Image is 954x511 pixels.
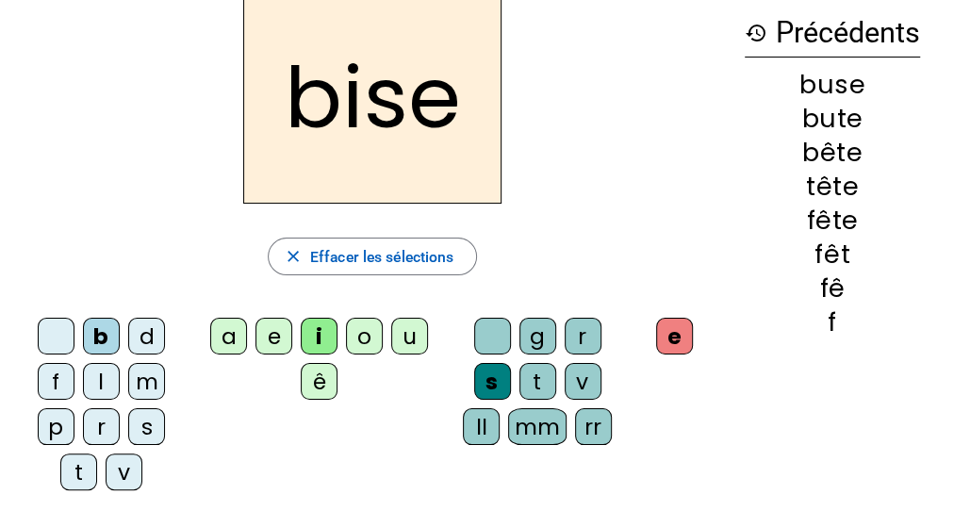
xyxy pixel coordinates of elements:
div: v [106,453,142,490]
div: e [255,318,292,354]
div: s [474,363,511,400]
div: bute [745,106,920,131]
mat-icon: close [284,247,303,266]
div: fêt [745,241,920,267]
div: ê [301,363,337,400]
div: r [565,318,601,354]
div: fê [745,275,920,301]
div: l [83,363,120,400]
div: buse [745,72,920,97]
div: s [128,408,165,445]
div: mm [508,408,566,445]
div: f [745,309,920,335]
button: Effacer les sélections [268,238,478,275]
div: a [210,318,247,354]
div: f [38,363,74,400]
div: bête [745,140,920,165]
div: m [128,363,165,400]
div: d [128,318,165,354]
div: r [83,408,120,445]
div: fête [745,207,920,233]
span: Effacer les sélections [310,244,453,270]
div: e [656,318,693,354]
div: u [391,318,428,354]
div: rr [575,408,612,445]
div: o [346,318,383,354]
div: p [38,408,74,445]
div: t [519,363,556,400]
div: t [60,453,97,490]
div: v [565,363,601,400]
div: g [519,318,556,354]
div: i [301,318,337,354]
div: ll [463,408,500,445]
div: tête [745,173,920,199]
div: b [83,318,120,354]
h3: Précédents [745,9,920,58]
mat-icon: history [745,22,767,44]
